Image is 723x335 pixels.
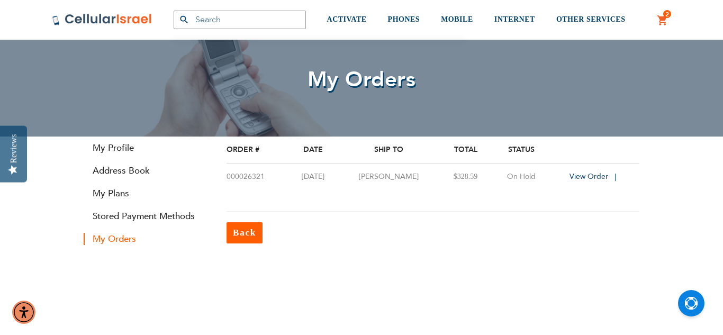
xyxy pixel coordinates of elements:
[439,137,492,164] th: Total
[657,14,668,27] a: 2
[227,164,287,191] td: 000026321
[339,164,439,191] td: [PERSON_NAME]
[227,222,263,243] a: Back
[556,15,626,23] span: OTHER SERVICES
[84,233,211,245] strong: My Orders
[441,15,473,23] span: MOBILE
[327,15,367,23] span: ACTIVATE
[339,137,439,164] th: Ship To
[287,164,339,191] td: [DATE]
[388,15,420,23] span: PHONES
[454,173,478,180] span: $328.59
[9,134,19,163] div: Reviews
[233,228,256,238] span: Back
[84,210,211,222] a: Stored Payment Methods
[84,142,211,154] a: My Profile
[494,15,535,23] span: INTERNET
[84,165,211,177] a: Address Book
[665,10,669,19] span: 2
[287,137,339,164] th: Date
[174,11,306,29] input: Search
[52,13,152,26] img: Cellular Israel Logo
[308,65,416,94] span: My Orders
[227,137,287,164] th: Order #
[570,171,620,182] a: View Order
[570,171,608,182] span: View Order
[492,137,551,164] th: Status
[492,164,551,191] td: On Hold
[12,301,35,324] div: Accessibility Menu
[84,187,211,200] a: My Plans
